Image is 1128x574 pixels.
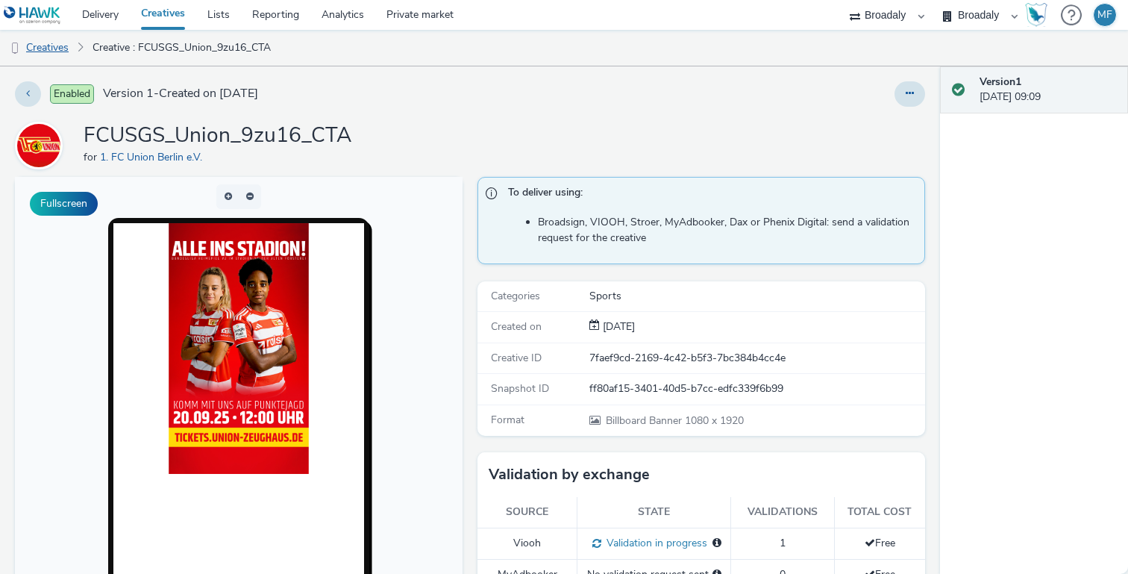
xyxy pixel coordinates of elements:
[589,351,924,366] div: 7faef9cd-2169-4c42-b5f3-7bc384b4cc4e
[731,497,834,528] th: Validations
[1097,4,1112,26] div: MF
[606,414,685,428] span: Billboard Banner
[84,150,100,164] span: for
[4,6,61,25] img: undefined Logo
[50,84,94,104] span: Enabled
[604,414,744,428] span: 1080 x 1920
[589,381,924,396] div: ff80af15-3401-40d5-b7cc-edfc339f6b99
[477,528,577,559] td: Viooh
[15,138,69,152] a: 1. FC Union Berlin e.V.
[865,536,895,550] span: Free
[84,122,351,150] h1: FCUSGS_Union_9zu16_CTA
[154,46,294,297] img: Advertisement preview
[508,185,909,205] span: To deliver using:
[100,150,208,164] a: 1. FC Union Berlin e.V.
[17,124,60,167] img: 1. FC Union Berlin e.V.
[491,381,549,396] span: Snapshot ID
[601,536,707,550] span: Validation in progress
[491,289,540,303] span: Categories
[477,497,577,528] th: Source
[600,319,635,334] span: [DATE]
[600,319,635,334] div: Creation 18 September 2025, 09:09
[103,85,258,102] span: Version 1 - Created on [DATE]
[491,351,542,365] span: Creative ID
[1025,3,1047,27] img: Hawk Academy
[538,215,917,246] li: Broadsign, VIOOH, Stroer, MyAdbooker, Dax or Phenix Digital: send a validation request for the cr...
[577,497,731,528] th: State
[491,319,542,334] span: Created on
[780,536,786,550] span: 1
[489,464,650,486] h3: Validation by exchange
[980,75,1021,89] strong: Version 1
[30,192,98,216] button: Fullscreen
[589,289,924,304] div: Sports
[85,30,278,66] a: Creative : FCUSGS_Union_9zu16_CTA
[7,41,22,56] img: dooh
[980,75,1116,105] div: [DATE] 09:09
[1025,3,1053,27] a: Hawk Academy
[491,413,524,427] span: Format
[834,497,925,528] th: Total cost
